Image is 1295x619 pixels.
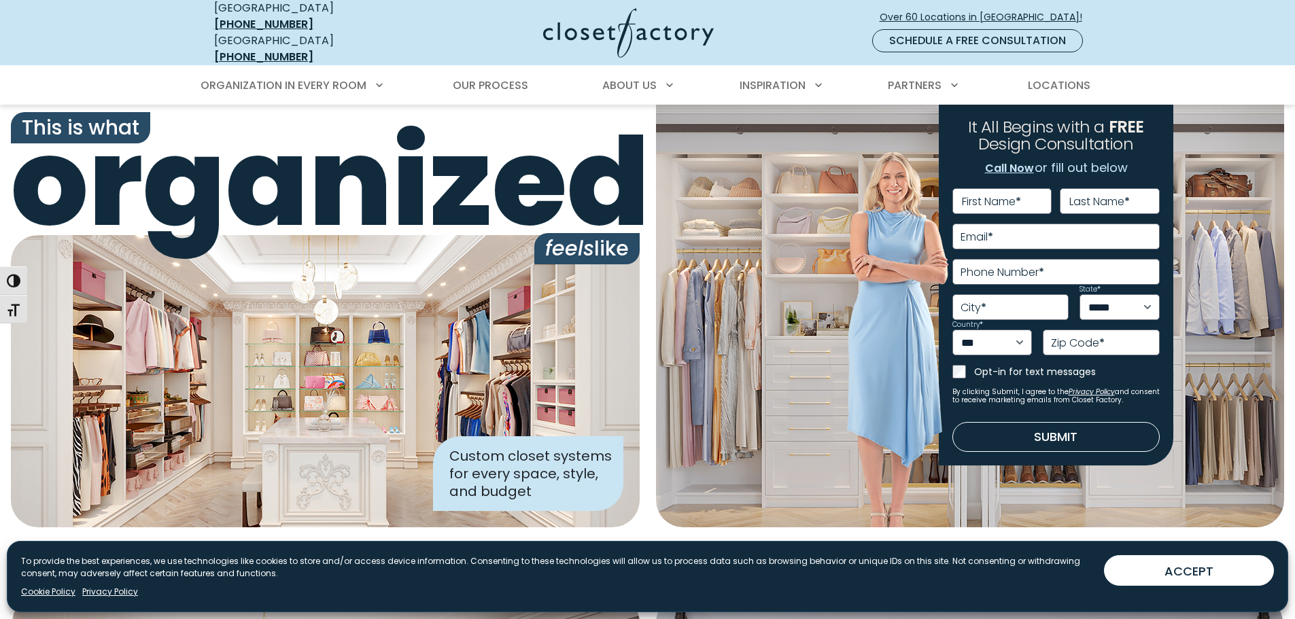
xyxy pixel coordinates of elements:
[11,122,640,244] span: organized
[82,586,138,598] a: Privacy Policy
[984,158,1128,177] p: or fill out below
[952,388,1160,404] small: By clicking Submit, I agree to the and consent to receive marketing emails from Closet Factory.
[888,77,942,93] span: Partners
[1051,338,1105,349] label: Zip Code
[1104,555,1274,586] button: ACCEPT
[978,133,1133,156] span: Design Consultation
[191,67,1105,105] nav: Primary Menu
[201,77,366,93] span: Organization in Every Room
[961,232,993,243] label: Email
[1069,196,1130,207] label: Last Name
[961,267,1044,278] label: Phone Number
[453,77,528,93] span: Our Process
[952,422,1160,452] button: Submit
[968,116,1105,138] span: It All Begins with a
[11,235,640,527] img: Closet Factory designed closet
[952,321,983,328] label: Country
[1109,116,1144,138] span: FREE
[214,49,313,65] a: [PHONE_NUMBER]
[1028,77,1090,93] span: Locations
[21,555,1093,580] p: To provide the best experiences, we use technologies like cookies to store and/or access device i...
[543,8,714,58] img: Closet Factory Logo
[433,436,623,511] div: Custom closet systems for every space, style, and budget
[21,586,75,598] a: Cookie Policy
[214,16,313,32] a: [PHONE_NUMBER]
[1080,286,1101,293] label: State
[974,365,1160,378] label: Opt-in for text messages
[961,302,986,313] label: City
[602,77,657,93] span: About Us
[879,5,1094,29] a: Over 60 Locations in [GEOGRAPHIC_DATA]!
[740,77,806,93] span: Inspiration
[545,234,594,263] i: feels
[962,196,1021,207] label: First Name
[1069,387,1115,397] a: Privacy Policy
[872,29,1083,52] a: Schedule a Free Consultation
[534,233,640,264] span: like
[880,10,1093,24] span: Over 60 Locations in [GEOGRAPHIC_DATA]!
[214,33,411,65] div: [GEOGRAPHIC_DATA]
[984,160,1035,177] a: Call Now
